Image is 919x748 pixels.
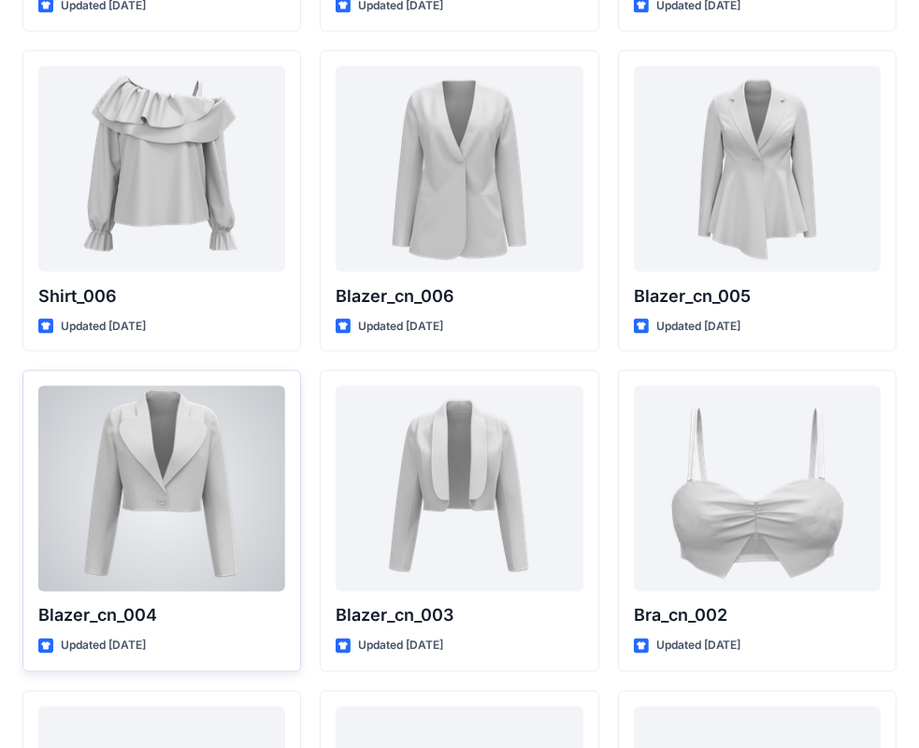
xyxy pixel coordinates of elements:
p: Bra_cn_002 [634,603,881,629]
a: Blazer_cn_004 [38,386,285,592]
p: Updated [DATE] [358,637,443,656]
p: Updated [DATE] [656,637,741,656]
p: Updated [DATE] [358,317,443,337]
a: Blazer_cn_005 [634,66,881,272]
p: Blazer_cn_005 [634,283,881,309]
a: Shirt_006 [38,66,285,272]
p: Updated [DATE] [61,317,146,337]
a: Bra_cn_002 [634,386,881,592]
p: Updated [DATE] [656,317,741,337]
a: Blazer_cn_006 [336,66,582,272]
a: Blazer_cn_003 [336,386,582,592]
p: Blazer_cn_006 [336,283,582,309]
p: Blazer_cn_003 [336,603,582,629]
p: Shirt_006 [38,283,285,309]
p: Updated [DATE] [61,637,146,656]
p: Blazer_cn_004 [38,603,285,629]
